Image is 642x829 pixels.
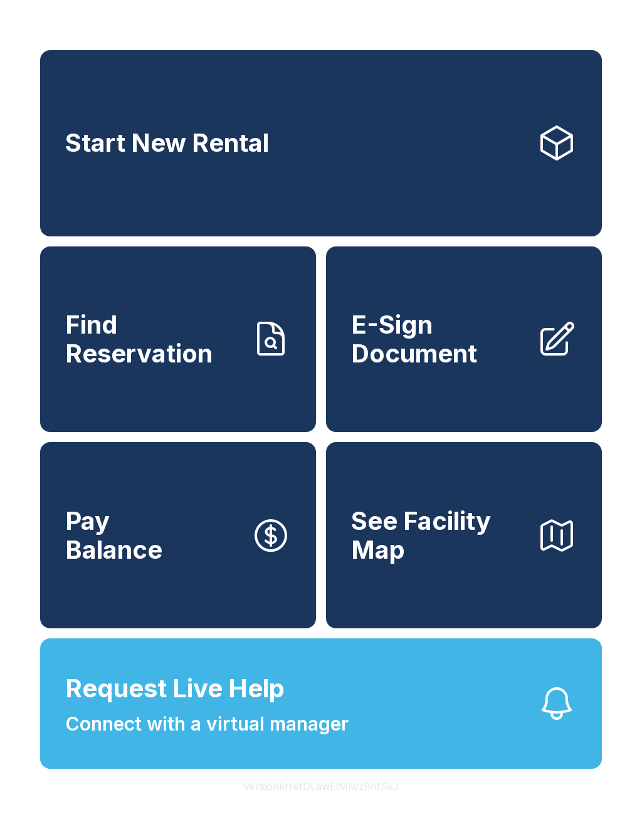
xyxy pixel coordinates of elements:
[326,246,602,433] a: E-Sign Document
[65,310,241,367] span: Find Reservation
[40,246,316,433] a: Find Reservation
[65,710,349,738] span: Connect with a virtual manager
[326,442,602,628] button: See Facility Map
[65,670,285,707] span: Request Live Help
[233,769,409,804] button: VersionkrrefDLawElMlwz8nfSsJ
[40,50,602,236] a: Start New Rental
[40,442,316,628] button: PayBalance
[65,507,162,564] span: Pay Balance
[65,129,269,157] span: Start New Rental
[40,638,602,769] button: Request Live HelpConnect with a virtual manager
[351,310,527,367] span: E-Sign Document
[351,507,527,564] span: See Facility Map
